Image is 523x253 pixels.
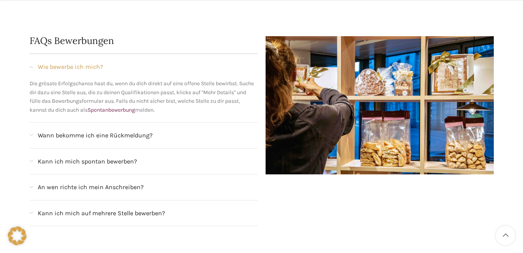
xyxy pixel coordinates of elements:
[38,62,103,72] span: Wie bewerbe ich mich?
[30,36,258,46] h2: FAQs Bewerbungen
[88,107,135,113] a: Spontanbewerbung
[30,79,258,114] p: Die grösste Erfolgschance hast du, wenn du dich direkt auf eine offene Stelle bewirbst. Suche dir...
[496,226,515,245] a: Scroll to top button
[38,156,137,167] span: Kann ich mich spontan bewerben?
[38,208,165,218] span: Kann ich mich auf mehrere Stelle bewerben?
[38,182,144,192] span: An wen richte ich mein Anschreiben?
[38,130,153,141] span: Wann bekomme ich eine Rückmeldung?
